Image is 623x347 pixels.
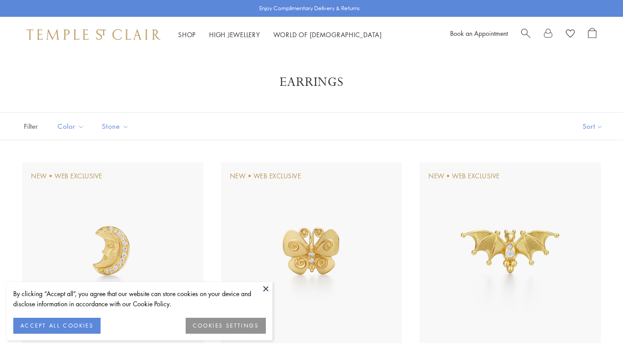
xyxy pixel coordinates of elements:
[230,171,301,181] div: New • Web Exclusive
[13,318,101,334] button: ACCEPT ALL COOKIES
[13,289,266,309] div: By clicking “Accept all”, you agree that our website can store cookies on your device and disclos...
[221,162,402,343] img: E18102-MINIBFLY
[27,29,160,40] img: Temple St. Clair
[209,30,260,39] a: High JewelleryHigh Jewellery
[178,29,382,40] nav: Main navigation
[521,28,530,41] a: Search
[53,121,91,132] span: Color
[51,116,91,136] button: Color
[566,28,575,41] a: View Wishlist
[273,30,382,39] a: World of [DEMOGRAPHIC_DATA]World of [DEMOGRAPHIC_DATA]
[428,171,500,181] div: New • Web Exclusive
[35,74,588,90] h1: Earrings
[259,4,360,13] p: Enjoy Complimentary Delivery & Returns
[31,171,102,181] div: New • Web Exclusive
[95,116,136,136] button: Stone
[420,162,601,343] img: E18104-MINIBAT
[97,121,136,132] span: Stone
[579,305,614,338] iframe: Gorgias live chat messenger
[178,30,196,39] a: ShopShop
[450,29,508,38] a: Book an Appointment
[563,113,623,140] button: Show sort by
[588,28,596,41] a: Open Shopping Bag
[186,318,266,334] button: COOKIES SETTINGS
[22,162,203,343] img: E18105-MINICRES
